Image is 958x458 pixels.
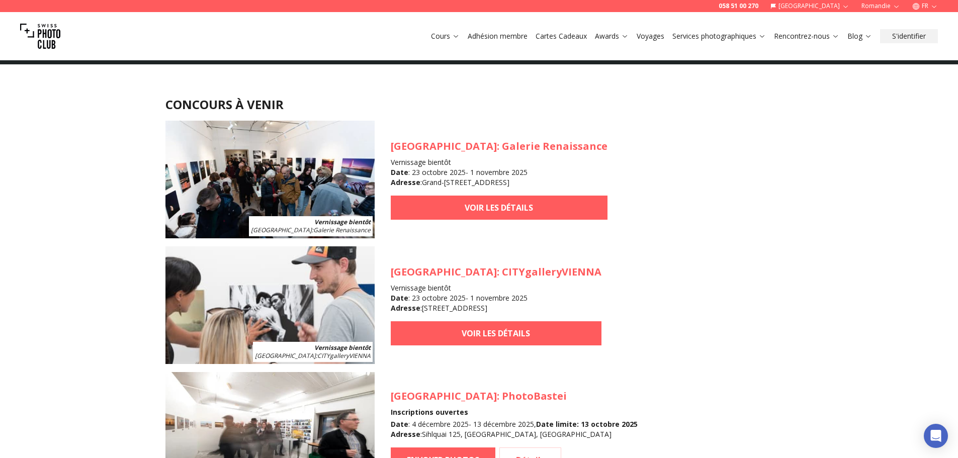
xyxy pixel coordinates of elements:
[314,218,371,226] b: Vernissage bientôt
[314,343,371,352] b: Vernissage bientôt
[391,167,607,188] div: : 23 octobre 2025 - 1 novembre 2025 : Grand-[STREET_ADDRESS]
[165,246,375,364] img: SPC Photo Awards VIENNA October 2025
[595,31,629,41] a: Awards
[633,29,668,43] button: Voyages
[251,226,312,234] span: [GEOGRAPHIC_DATA]
[391,303,420,313] b: Adresse
[847,31,872,41] a: Blog
[924,424,948,448] div: Open Intercom Messenger
[532,29,591,43] button: Cartes Cadeaux
[672,31,766,41] a: Services photographiques
[391,293,601,313] div: : 23 octobre 2025 - 1 novembre 2025 : [STREET_ADDRESS]
[391,407,638,417] h4: Inscriptions ouvertes
[770,29,843,43] button: Rencontrez-nous
[165,121,375,238] img: SPC Photo Awards Genève: octobre 2025
[255,351,371,360] span: : CITYgalleryVIENNA
[536,419,638,429] b: Date limite : 13 octobre 2025
[391,321,601,345] a: VOIR LES DÉTAILS
[391,293,408,303] b: Date
[719,2,758,10] a: 058 51 00 270
[591,29,633,43] button: Awards
[391,389,638,403] h3: : PhotoBastei
[391,283,601,293] h4: Vernissage bientôt
[391,265,601,279] h3: : CITYgalleryVIENNA
[391,419,638,439] div: : 4 décembre 2025 - 13 décembre 2025 , : Sihlquai 125, [GEOGRAPHIC_DATA], [GEOGRAPHIC_DATA]
[391,196,607,220] a: VOIR LES DÉTAILS
[391,157,607,167] h4: Vernissage bientôt
[391,177,420,187] b: Adresse
[251,226,371,234] span: : Galerie Renaissance
[391,265,497,279] span: [GEOGRAPHIC_DATA]
[536,31,587,41] a: Cartes Cadeaux
[468,31,528,41] a: Adhésion membre
[843,29,876,43] button: Blog
[255,351,316,360] span: [GEOGRAPHIC_DATA]
[431,31,460,41] a: Cours
[464,29,532,43] button: Adhésion membre
[637,31,664,41] a: Voyages
[391,139,607,153] h3: : Galerie Renaissance
[20,16,60,56] img: Swiss photo club
[391,167,408,177] b: Date
[774,31,839,41] a: Rencontrez-nous
[391,139,497,153] span: [GEOGRAPHIC_DATA]
[391,389,497,403] span: [GEOGRAPHIC_DATA]
[427,29,464,43] button: Cours
[880,29,938,43] button: S'identifier
[391,419,408,429] b: Date
[668,29,770,43] button: Services photographiques
[165,97,793,113] h2: CONCOURS À VENIR
[391,429,420,439] b: Adresse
